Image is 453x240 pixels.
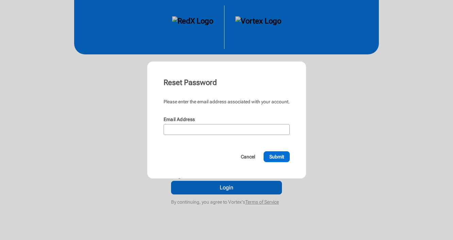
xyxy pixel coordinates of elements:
[235,151,261,162] button: Cancel
[264,151,290,162] button: Submit
[269,153,284,160] span: Submit
[164,78,290,87] div: Reset Password
[164,117,195,122] label: Email Address
[164,98,290,105] div: Please enter the email address associated with your account.
[241,153,255,160] span: Cancel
